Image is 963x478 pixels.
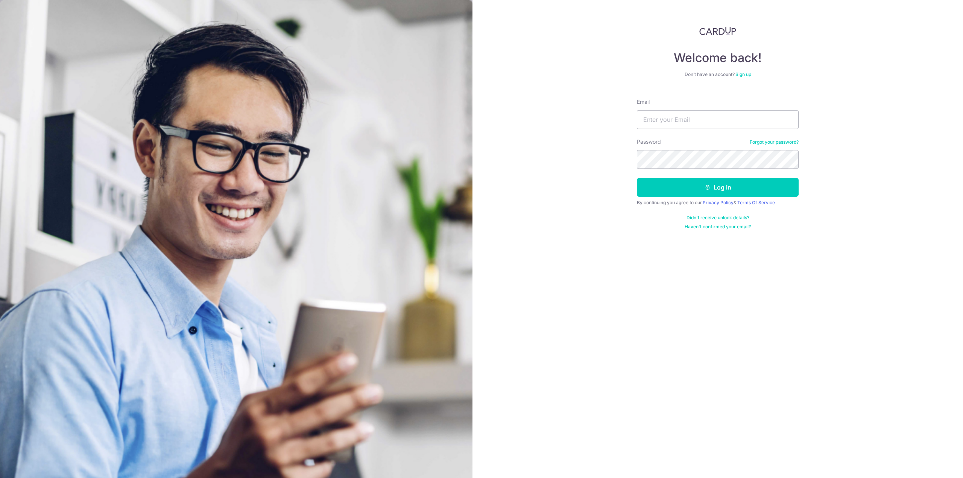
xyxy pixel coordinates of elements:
[637,110,799,129] input: Enter your Email
[637,50,799,65] h4: Welcome back!
[685,224,751,230] a: Haven't confirmed your email?
[737,200,775,205] a: Terms Of Service
[687,215,749,221] a: Didn't receive unlock details?
[637,71,799,77] div: Don’t have an account?
[703,200,734,205] a: Privacy Policy
[637,138,661,146] label: Password
[699,26,736,35] img: CardUp Logo
[637,178,799,197] button: Log in
[637,98,650,106] label: Email
[750,139,799,145] a: Forgot your password?
[637,200,799,206] div: By continuing you agree to our &
[735,71,751,77] a: Sign up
